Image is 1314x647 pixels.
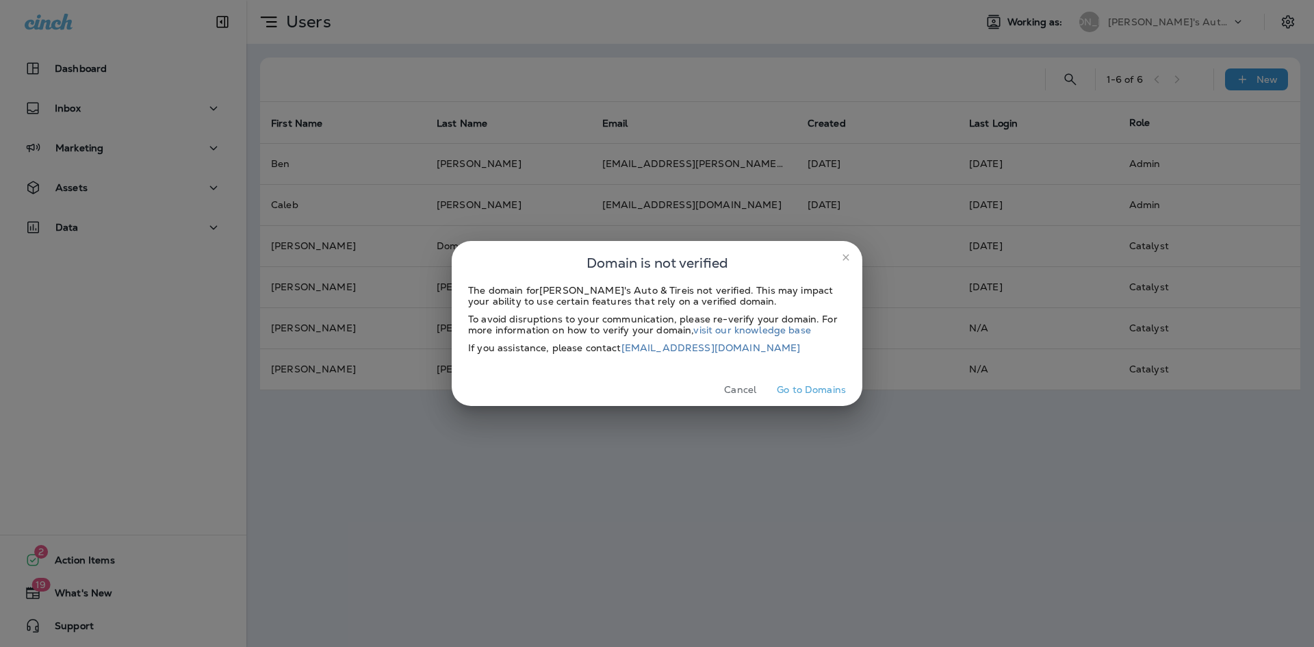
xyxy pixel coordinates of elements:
div: To avoid disruptions to your communication, please re-verify your domain. For more information on... [468,314,846,335]
button: close [835,246,857,268]
a: [EMAIL_ADDRESS][DOMAIN_NAME] [621,342,801,354]
button: Go to Domains [771,379,851,401]
div: The domain for [PERSON_NAME]'s Auto & Tire is not verified. This may impact your ability to use c... [468,285,846,307]
span: Domain is not verified [587,252,728,274]
div: If you assistance, please contact [468,342,846,353]
button: Cancel [714,379,766,401]
a: visit our knowledge base [693,324,810,336]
